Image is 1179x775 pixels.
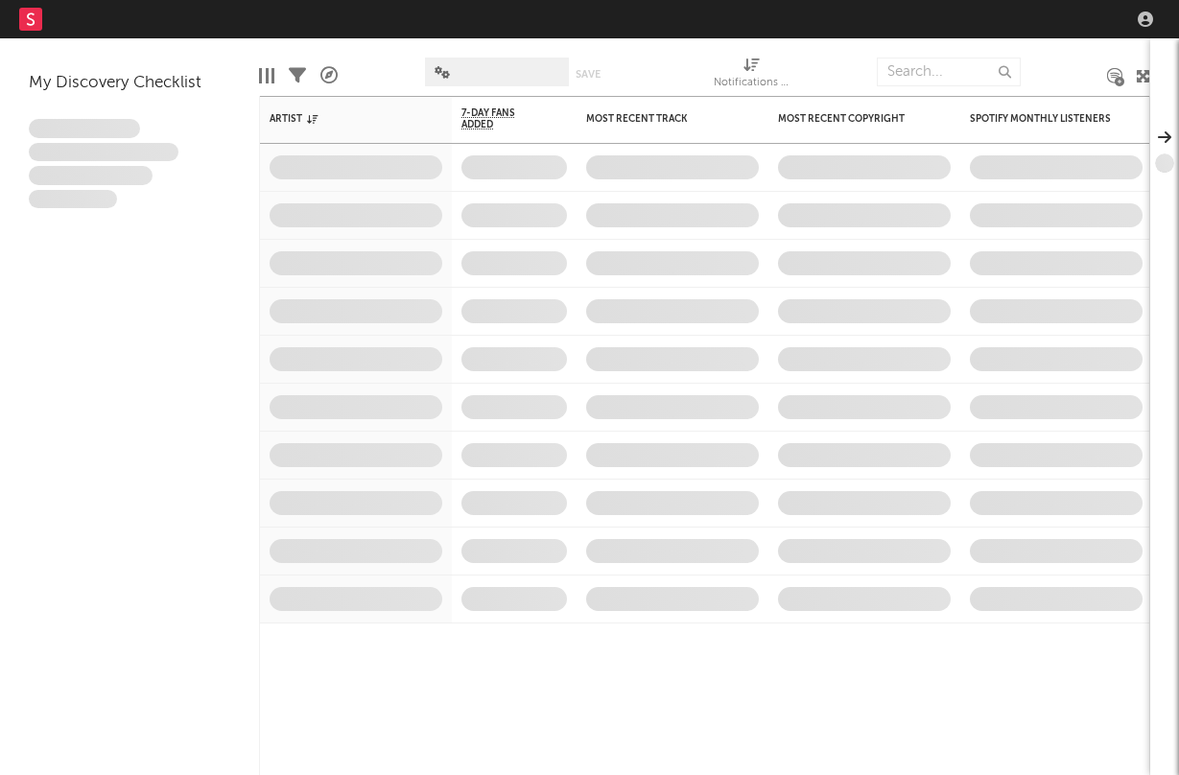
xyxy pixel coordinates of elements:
div: Notifications (Artist) [714,48,790,104]
div: My Discovery Checklist [29,72,230,95]
div: Spotify Monthly Listeners [970,113,1114,125]
div: A&R Pipeline [320,48,338,104]
div: Artist [270,113,413,125]
div: Most Recent Copyright [778,113,922,125]
input: Search... [877,58,1021,86]
span: Lorem ipsum dolor [29,119,140,138]
span: Integer aliquet in purus et [29,143,178,162]
div: Filters [289,48,306,104]
div: Notifications (Artist) [714,72,790,95]
div: Most Recent Track [586,113,730,125]
button: Save [576,69,601,80]
span: Praesent ac interdum [29,166,153,185]
div: Edit Columns [259,48,274,104]
span: 7-Day Fans Added [461,107,538,130]
span: Aliquam viverra [29,190,117,209]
